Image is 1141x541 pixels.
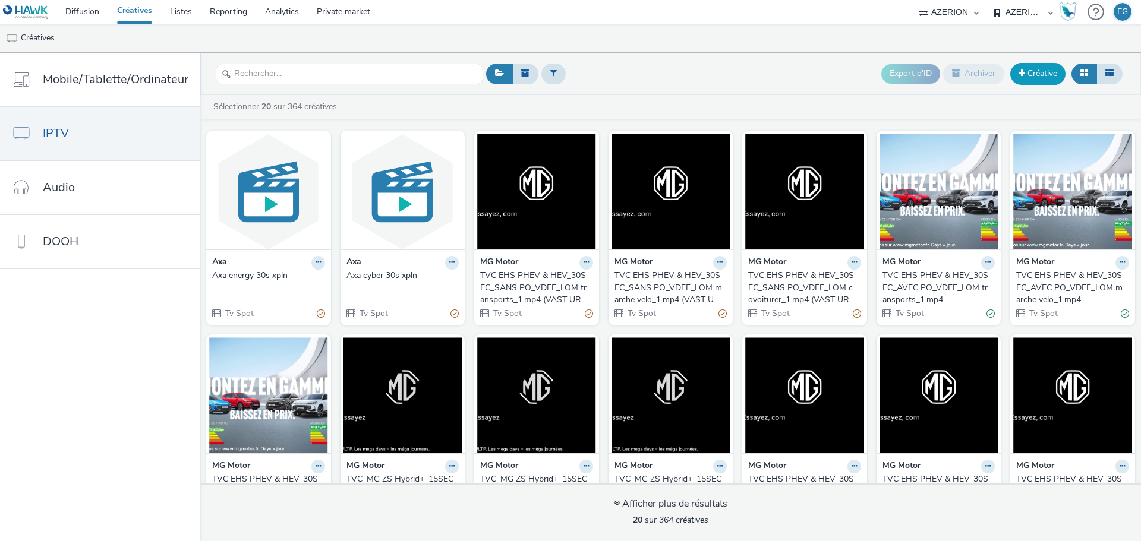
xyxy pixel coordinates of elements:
[212,473,325,510] a: TVC EHS PHEV & HEV_30SEC_AVEC PO_VDEF_LOM covoiturer_1.mp4
[212,270,320,281] div: Axa energy 30s xpln
[1016,270,1124,306] div: TVC EHS PHEV & HEV_30SEC_AVEC PO_VDEF_LOM marche velo_1.mp4
[748,270,856,306] div: TVC EHS PHEV & HEV_30SEC_SANS PO_VDEF_LOM covoiturer_1.mp4 (VAST URL)
[480,473,588,510] div: TVC_MG ZS Hybrid+_15SEC_VDEF_LOM marche vélo.mp4
[718,307,727,319] div: Partiellement valide
[43,179,75,196] span: Audio
[43,125,69,142] span: IPTV
[1059,2,1082,21] a: Hawk Academy
[346,270,455,281] div: Axa cyber 30s xpln
[1016,473,1124,510] div: TVC EHS PHEV & HEV_30SEC_SANS PO_VDEF_LOM covoiturer_1.mp4
[882,256,921,270] strong: MG Motor
[880,337,998,453] img: TVC EHS PHEV & HEV_30SEC_SANS PO_VDEF_LOM marche velo_1.mp4 visual
[317,307,325,319] div: Partiellement valide
[882,473,995,510] a: TVC EHS PHEV & HEV_30SEC_SANS PO_VDEF_LOM marche velo_1.mp4
[614,473,723,498] div: TVC_MG ZS Hybrid+_15SEC_VDEF_LOM covoiturer.mp4
[745,134,864,249] img: TVC EHS PHEV & HEV_30SEC_SANS PO_VDEF_LOM covoiturer_1.mp4 (VAST URL) visual
[882,460,921,473] strong: MG Motor
[1013,134,1132,249] img: TVC EHS PHEV & HEV_30SEC_AVEC PO_VDEF_LOM marche velo_1.mp4 visual
[633,514,708,526] span: sur 364 créatives
[1096,64,1123,84] button: Liste
[261,101,271,112] strong: 20
[212,101,342,112] a: Sélectionner sur 364 créatives
[480,473,593,510] a: TVC_MG ZS Hybrid+_15SEC_VDEF_LOM marche vélo.mp4
[760,308,790,319] span: Tv Spot
[614,497,727,511] div: Afficher plus de résultats
[6,33,18,45] img: tv
[585,307,593,319] div: Partiellement valide
[1071,64,1097,84] button: Grille
[881,64,940,83] button: Export d'ID
[1059,2,1077,21] img: Hawk Academy
[346,473,459,498] a: TVC_MG ZS Hybrid+_15SEC_VDEF_LOM transports.mp4
[480,460,518,473] strong: MG Motor
[216,64,483,84] input: Rechercher...
[212,256,227,270] strong: Axa
[986,307,995,319] div: Valide
[612,337,730,453] img: TVC_MG ZS Hybrid+_15SEC_VDEF_LOM covoiturer.mp4 visual
[894,308,924,319] span: Tv Spot
[1028,308,1058,319] span: Tv Spot
[209,337,328,453] img: TVC EHS PHEV & HEV_30SEC_AVEC PO_VDEF_LOM covoiturer_1.mp4 visual
[882,473,991,510] div: TVC EHS PHEV & HEV_30SEC_SANS PO_VDEF_LOM marche velo_1.mp4
[748,270,861,306] a: TVC EHS PHEV & HEV_30SEC_SANS PO_VDEF_LOM covoiturer_1.mp4 (VAST URL)
[748,460,786,473] strong: MG Motor
[480,270,588,306] div: TVC EHS PHEV & HEV_30SEC_SANS PO_VDEF_LOM transports_1.mp4 (VAST URL)
[1117,3,1128,21] div: EG
[212,270,325,281] a: Axa energy 30s xpln
[224,308,254,319] span: Tv Spot
[343,134,462,249] img: Axa cyber 30s xpln visual
[346,256,361,270] strong: Axa
[882,270,995,306] a: TVC EHS PHEV & HEV_30SEC_AVEC PO_VDEF_LOM transports_1.mp4
[1010,63,1066,84] a: Créative
[880,134,998,249] img: TVC EHS PHEV & HEV_30SEC_AVEC PO_VDEF_LOM transports_1.mp4 visual
[450,307,459,319] div: Partiellement valide
[1121,307,1129,319] div: Valide
[853,307,861,319] div: Partiellement valide
[1016,473,1129,510] a: TVC EHS PHEV & HEV_30SEC_SANS PO_VDEF_LOM covoiturer_1.mp4
[943,64,1004,84] button: Archiver
[626,308,656,319] span: Tv Spot
[343,337,462,453] img: TVC_MG ZS Hybrid+_15SEC_VDEF_LOM transports.mp4 visual
[1016,256,1054,270] strong: MG Motor
[614,270,727,306] a: TVC EHS PHEV & HEV_30SEC_SANS PO_VDEF_LOM marche velo_1.mp4 (VAST URL)
[209,134,328,249] img: Axa energy 30s xpln visual
[614,460,653,473] strong: MG Motor
[43,71,188,88] span: Mobile/Tablette/Ordinateur
[480,270,593,306] a: TVC EHS PHEV & HEV_30SEC_SANS PO_VDEF_LOM transports_1.mp4 (VAST URL)
[212,460,250,473] strong: MG Motor
[633,514,642,526] strong: 20
[748,473,861,510] a: TVC EHS PHEV & HEV_30SEC_SANS PO_VDEF_LOM transports_1.mp4
[1016,270,1129,306] a: TVC EHS PHEV & HEV_30SEC_AVEC PO_VDEF_LOM marche velo_1.mp4
[1013,337,1132,453] img: TVC EHS PHEV & HEV_30SEC_SANS PO_VDEF_LOM covoiturer_1.mp4 visual
[748,256,786,270] strong: MG Motor
[477,134,596,249] img: TVC EHS PHEV & HEV_30SEC_SANS PO_VDEF_LOM transports_1.mp4 (VAST URL) visual
[43,233,78,250] span: DOOH
[346,473,455,498] div: TVC_MG ZS Hybrid+_15SEC_VDEF_LOM transports.mp4
[745,337,864,453] img: TVC EHS PHEV & HEV_30SEC_SANS PO_VDEF_LOM transports_1.mp4 visual
[748,473,856,510] div: TVC EHS PHEV & HEV_30SEC_SANS PO_VDEF_LOM transports_1.mp4
[614,256,653,270] strong: MG Motor
[358,308,388,319] span: Tv Spot
[1016,460,1054,473] strong: MG Motor
[882,270,991,306] div: TVC EHS PHEV & HEV_30SEC_AVEC PO_VDEF_LOM transports_1.mp4
[612,134,730,249] img: TVC EHS PHEV & HEV_30SEC_SANS PO_VDEF_LOM marche velo_1.mp4 (VAST URL) visual
[492,308,522,319] span: Tv Spot
[480,256,518,270] strong: MG Motor
[477,337,596,453] img: TVC_MG ZS Hybrid+_15SEC_VDEF_LOM marche vélo.mp4 visual
[3,5,49,20] img: undefined Logo
[614,473,727,498] a: TVC_MG ZS Hybrid+_15SEC_VDEF_LOM covoiturer.mp4
[614,270,723,306] div: TVC EHS PHEV & HEV_30SEC_SANS PO_VDEF_LOM marche velo_1.mp4 (VAST URL)
[346,460,384,473] strong: MG Motor
[346,270,459,281] a: Axa cyber 30s xpln
[212,473,320,510] div: TVC EHS PHEV & HEV_30SEC_AVEC PO_VDEF_LOM covoiturer_1.mp4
